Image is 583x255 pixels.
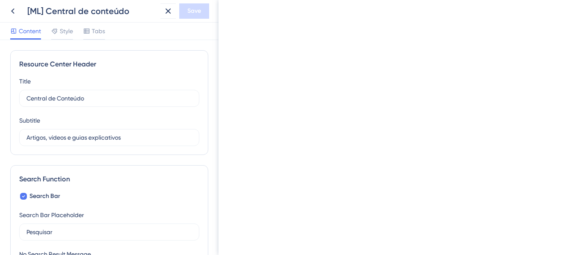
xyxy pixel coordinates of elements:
[26,94,192,103] input: Title
[29,191,60,201] span: Search Bar
[19,76,31,86] div: Title
[19,115,40,126] div: Subtitle
[19,26,41,36] span: Content
[26,133,192,142] input: Description
[19,174,199,184] div: Search Function
[27,5,157,17] div: [ML] Central de conteúdo
[19,59,199,69] div: Resource Center Header
[26,227,192,237] input: Pesquisar
[179,3,209,19] button: Save
[19,210,84,220] div: Search Bar Placeholder
[60,26,73,36] span: Style
[92,26,105,36] span: Tabs
[187,6,201,16] span: Save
